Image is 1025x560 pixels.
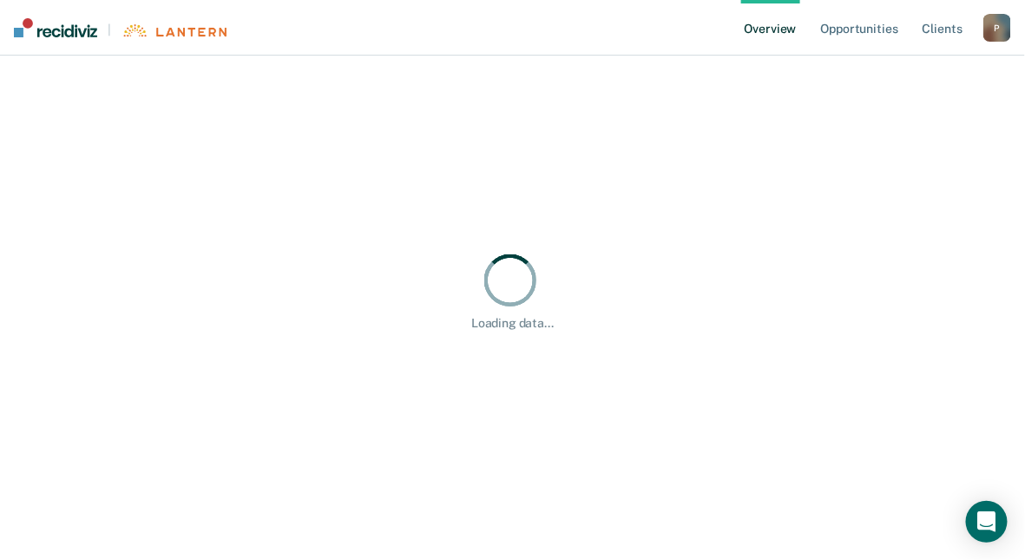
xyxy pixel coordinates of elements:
button: P [983,14,1011,42]
div: Open Intercom Messenger [966,501,1008,543]
img: Recidiviz [14,18,97,37]
a: | [14,18,227,37]
span: | [97,23,122,37]
div: Loading data... [471,316,554,331]
img: Lantern [122,24,227,37]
